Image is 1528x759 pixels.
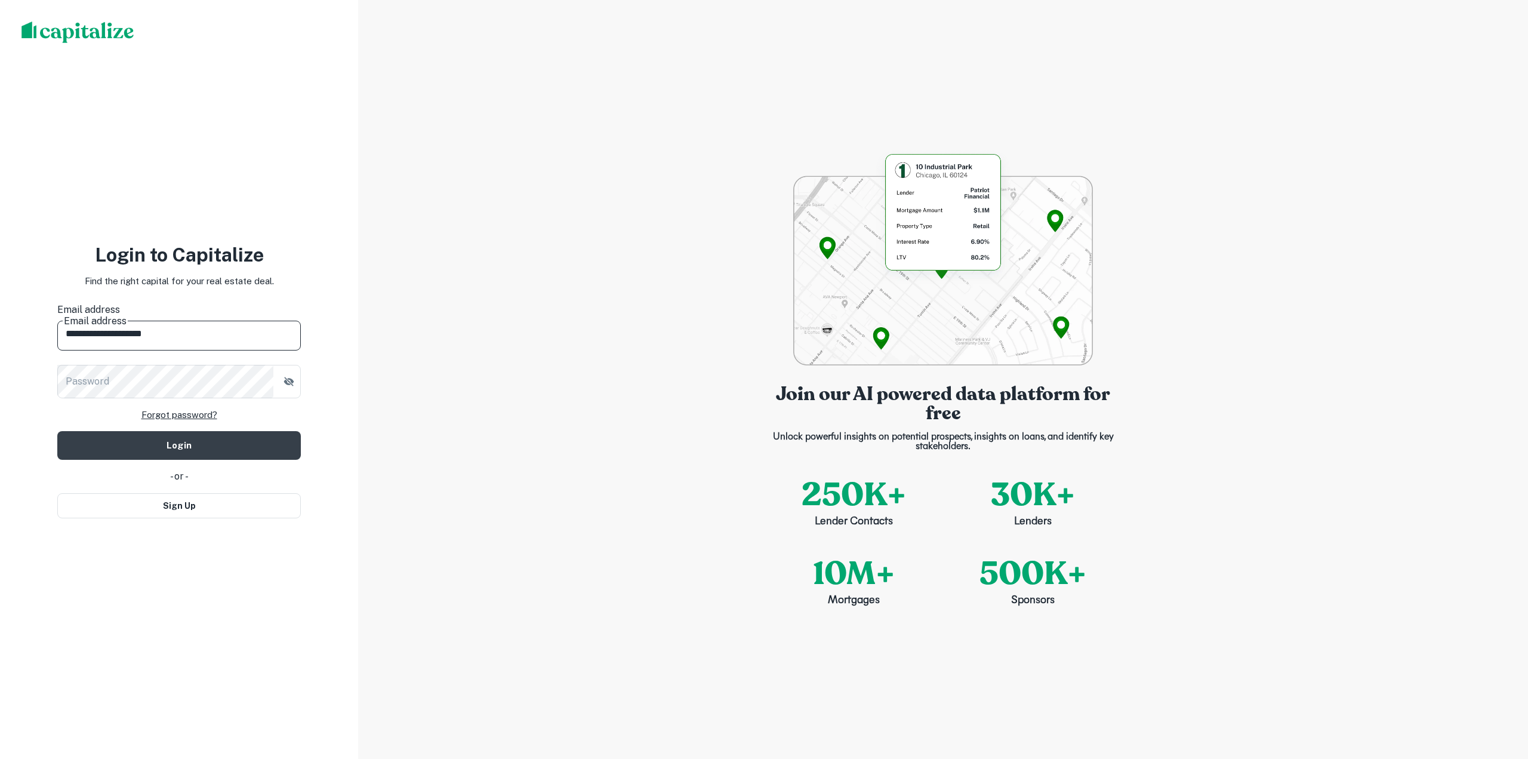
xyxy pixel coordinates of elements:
[57,241,301,269] h3: Login to Capitalize
[815,514,893,530] p: Lender Contacts
[813,549,895,598] p: 10M+
[141,408,217,422] a: Forgot password?
[57,493,301,518] button: Sign Up
[979,549,1086,598] p: 500K+
[764,432,1122,451] p: Unlock powerful insights on potential prospects, insights on loans, and identify key stakeholders.
[21,21,134,43] img: capitalize-logo.png
[764,385,1122,423] p: Join our AI powered data platform for free
[1468,663,1528,721] iframe: Chat Widget
[1011,593,1055,609] p: Sponsors
[85,274,274,288] p: Find the right capital for your real estate deal.
[57,431,301,460] button: Login
[793,150,1092,365] img: login-bg
[57,303,301,317] label: Email address
[802,471,906,519] p: 250K+
[57,469,301,484] div: - or -
[828,593,880,609] p: Mortgages
[1014,514,1052,530] p: Lenders
[991,471,1075,519] p: 30K+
